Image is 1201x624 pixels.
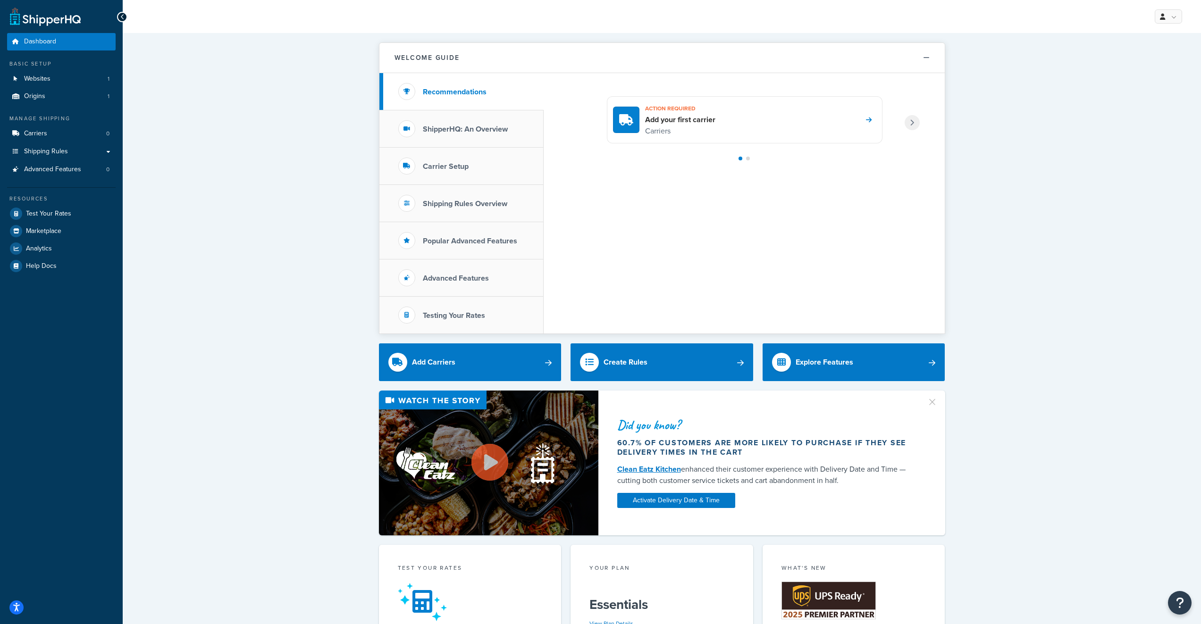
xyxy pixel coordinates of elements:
[589,597,734,612] h5: Essentials
[571,343,753,381] a: Create Rules
[108,92,109,100] span: 1
[106,166,109,174] span: 0
[7,258,116,275] a: Help Docs
[7,223,116,240] a: Marketplace
[423,274,489,283] h3: Advanced Features
[423,311,485,320] h3: Testing Your Rates
[589,564,734,574] div: Your Plan
[7,161,116,178] a: Advanced Features0
[423,237,517,245] h3: Popular Advanced Features
[7,70,116,88] a: Websites1
[796,356,853,369] div: Explore Features
[617,493,735,508] a: Activate Delivery Date & Time
[7,70,116,88] li: Websites
[24,92,45,100] span: Origins
[24,75,50,83] span: Websites
[24,166,81,174] span: Advanced Features
[423,162,469,171] h3: Carrier Setup
[26,245,52,253] span: Analytics
[68,140,121,158] a: Learn More
[645,102,715,115] h3: Action required
[7,125,116,142] li: Carriers
[423,88,487,96] h3: Recommendations
[7,60,116,68] div: Basic Setup
[24,148,68,156] span: Shipping Rules
[379,391,598,535] img: Video thumbnail
[7,125,116,142] a: Carriers0
[645,125,715,137] p: Carriers
[423,200,507,208] h3: Shipping Rules Overview
[56,26,133,45] span: Ship to Store
[604,356,647,369] div: Create Rules
[617,464,681,474] a: Clean Eatz Kitchen
[26,262,57,270] span: Help Docs
[379,43,945,73] button: Welcome Guide
[645,115,715,125] h4: Add your first carrier
[412,356,455,369] div: Add Carriers
[781,564,926,574] div: What's New
[379,343,562,381] a: Add Carriers
[395,54,460,61] h2: Welcome Guide
[7,115,116,123] div: Manage Shipping
[26,210,71,218] span: Test Your Rates
[57,46,133,59] span: Advanced Feature
[7,205,116,222] a: Test Your Rates
[7,33,116,50] a: Dashboard
[7,240,116,257] a: Analytics
[106,130,109,138] span: 0
[108,75,109,83] span: 1
[617,438,915,457] div: 60.7% of customers are more likely to purchase if they see delivery times in the cart
[7,161,116,178] li: Advanced Features
[24,38,56,46] span: Dashboard
[617,464,915,486] div: enhanced their customer experience with Delivery Date and Time — cutting both customer service ti...
[7,195,116,203] div: Resources
[7,88,116,105] a: Origins1
[26,227,61,235] span: Marketplace
[1168,591,1192,615] button: Open Resource Center
[7,88,116,105] li: Origins
[7,143,116,160] a: Shipping Rules
[30,71,160,130] span: Now you can show accurate shipping rates at checkout when delivering to stores, FFLs, or pickup l...
[423,125,508,133] h3: ShipperHQ: An Overview
[763,343,945,381] a: Explore Features
[24,130,47,138] span: Carriers
[617,418,915,432] div: Did you know?
[398,564,543,574] div: Test your rates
